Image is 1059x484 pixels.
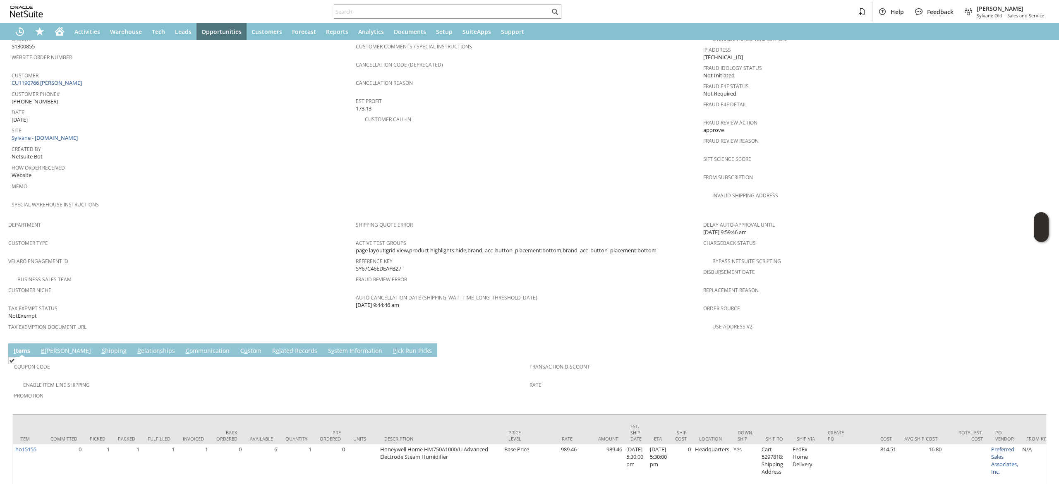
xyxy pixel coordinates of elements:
a: From Subscription [703,174,753,181]
div: Price Level [508,429,527,442]
a: Pick Run Picks [391,347,434,356]
div: Picked [90,436,105,442]
div: Packed [118,436,135,442]
a: ho15155 [15,446,36,453]
span: SuiteApps [462,28,491,36]
span: P [393,347,396,355]
div: Committed [50,436,77,442]
a: Customer Phone# [12,91,60,98]
a: Reference Key [356,258,393,265]
span: Warehouse [110,28,142,36]
div: Location [699,436,725,442]
a: Order Source [703,305,740,312]
a: Disbursement Date [703,268,755,276]
a: Preferred Sales Associates, Inc. [991,446,1018,475]
div: Pre Ordered [320,429,341,442]
a: Documents [389,23,431,40]
span: SY67C46EDEAFB27 [356,265,401,273]
a: Fraud E4F Status [703,83,749,90]
span: [DATE] 9:44:46 am [356,301,399,309]
a: Memo [12,183,27,190]
a: System Information [326,347,384,356]
span: [PERSON_NAME] [977,5,1044,12]
span: [TECHNICAL_ID] [703,53,743,61]
a: Fraud Review Error [356,276,407,283]
input: Search [334,7,550,17]
a: Fraud E4F Detail [703,101,747,108]
a: Customer [12,72,38,79]
a: Est Profit [356,98,382,105]
span: page layout:grid view,product highlights:hide,brand_acc_button_placement:bottom,brand_acc_button_... [356,247,656,254]
span: R [137,347,141,355]
svg: Recent Records [15,26,25,36]
span: u [244,347,248,355]
span: Website [12,171,31,179]
a: Customer Comments / Special Instructions [356,43,472,50]
a: Support [496,23,529,40]
a: Unrolled view on [1036,345,1046,355]
a: Active Test Groups [356,240,406,247]
span: Not Initiated [703,72,735,79]
span: Reports [326,28,348,36]
a: Opportunities [196,23,247,40]
a: Home [50,23,69,40]
a: Sift Science Score [703,156,751,163]
a: Recent Records [10,23,30,40]
a: Site [12,127,22,134]
span: Activities [74,28,100,36]
span: - [1004,12,1006,19]
a: Chargeback Status [703,240,756,247]
span: Not Required [703,90,736,98]
a: Velaro Engagement ID [8,258,68,265]
span: [DATE] [12,116,28,124]
a: Forecast [287,23,321,40]
a: Customer Niche [8,287,51,294]
a: Fraud Idology Status [703,65,762,72]
a: Use Address V2 [712,323,752,330]
span: 173.13 [356,105,371,113]
a: Customer Type [8,240,48,247]
svg: Home [55,26,65,36]
span: e [276,347,279,355]
div: Ship Cost [675,429,687,442]
a: Tax Exempt Status [8,305,58,312]
span: Setup [436,28,453,36]
div: Down. Ship [738,429,753,442]
span: I [14,347,16,355]
span: B [41,347,45,355]
span: Sales and Service [1007,12,1044,19]
a: Delay Auto-Approval Until [703,221,775,228]
a: Shipping [100,347,129,356]
a: Setup [431,23,458,40]
div: Units [353,436,372,442]
a: Created By [12,146,41,153]
div: Cost [859,436,892,442]
div: Description [384,436,496,442]
a: B[PERSON_NAME] [39,347,93,356]
svg: Search [550,7,560,17]
span: Oracle Guided Learning Widget. To move around, please hold and drag [1034,228,1049,242]
a: Fraud Review Reason [703,137,759,144]
a: Items [12,347,32,356]
a: Invalid Shipping Address [712,192,778,199]
span: Forecast [292,28,316,36]
span: Documents [394,28,426,36]
a: Relationships [135,347,177,356]
a: SuiteApps [458,23,496,40]
span: Netsuite Bot [12,153,43,161]
div: Ship Via [797,436,815,442]
span: approve [703,126,724,134]
div: Amount [585,436,618,442]
svg: logo [10,6,43,17]
a: Tech [147,23,170,40]
a: Customers [247,23,287,40]
div: Avg Ship Cost [904,436,937,442]
span: Leads [175,28,192,36]
a: Bypass NetSuite Scripting [712,258,781,265]
span: Help [891,8,904,16]
a: Warehouse [105,23,147,40]
div: Rate [539,436,573,442]
div: Est. Ship Date [630,423,642,442]
span: Customers [252,28,282,36]
span: Tech [152,28,165,36]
